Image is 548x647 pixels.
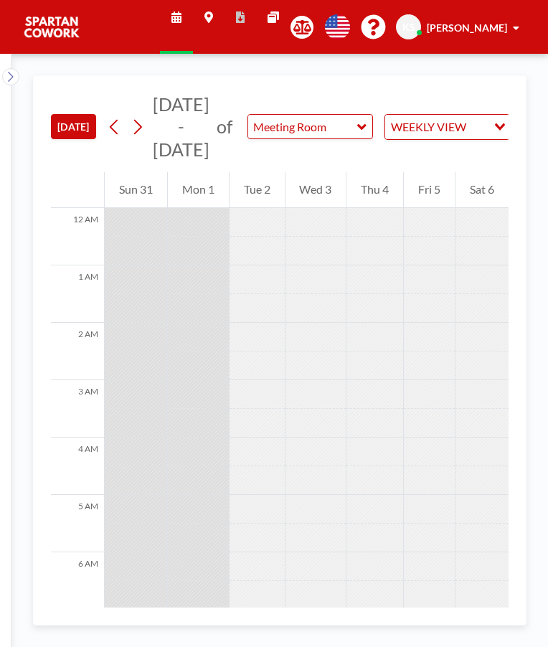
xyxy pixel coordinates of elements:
span: of [217,115,232,138]
input: Search for option [471,118,486,136]
span: KS [402,21,415,34]
div: 3 AM [51,380,104,438]
div: 4 AM [51,438,104,495]
div: 6 AM [51,552,104,610]
div: 5 AM [51,495,104,552]
div: Thu 4 [346,172,403,208]
span: [DATE] - [DATE] [153,93,209,160]
div: Search for option [385,115,509,139]
button: [DATE] [51,114,96,139]
img: organization-logo [23,13,80,42]
div: Tue 2 [230,172,285,208]
input: Meeting Room [248,115,358,138]
span: WEEKLY VIEW [388,118,469,136]
div: Mon 1 [168,172,229,208]
div: 1 AM [51,265,104,323]
div: Sun 31 [105,172,167,208]
div: 2 AM [51,323,104,380]
span: [PERSON_NAME] [427,22,507,34]
div: Sat 6 [455,172,509,208]
div: 12 AM [51,208,104,265]
div: Fri 5 [404,172,455,208]
div: Wed 3 [285,172,346,208]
